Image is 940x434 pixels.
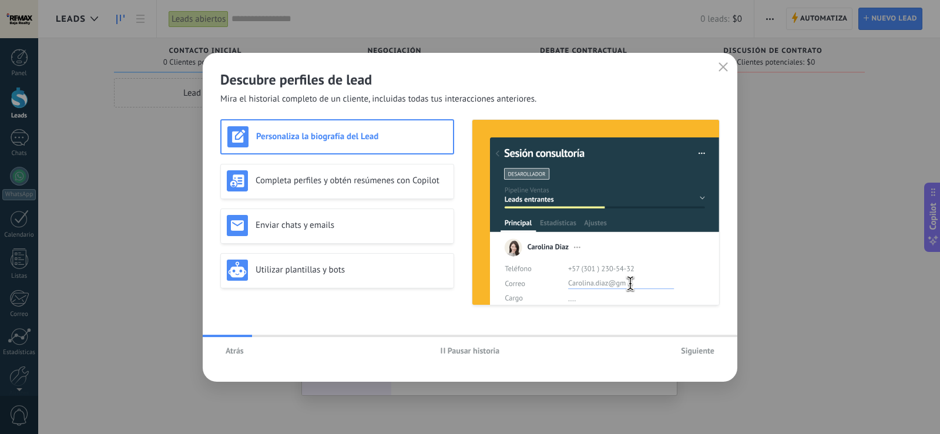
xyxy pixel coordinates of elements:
[220,93,536,105] span: Mira el historial completo de un cliente, incluidas todas tus interacciones anteriores.
[226,346,244,355] span: Atrás
[448,346,500,355] span: Pausar historia
[256,220,448,231] h3: Enviar chats y emails
[256,264,448,275] h3: Utilizar plantillas y bots
[435,342,505,359] button: Pausar historia
[681,346,714,355] span: Siguiente
[256,131,447,142] h3: Personaliza la biografía del Lead
[220,70,720,89] h2: Descubre perfiles de lead
[256,175,448,186] h3: Completa perfiles y obtén resúmenes con Copilot
[220,342,249,359] button: Atrás
[676,342,720,359] button: Siguiente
